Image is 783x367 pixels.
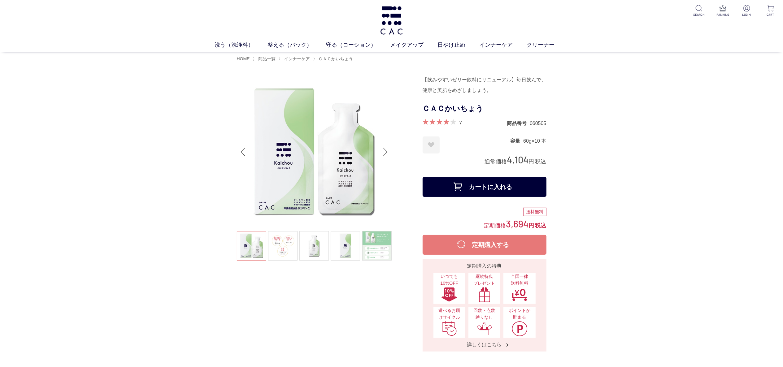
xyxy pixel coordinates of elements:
[739,12,754,17] p: LOGIN
[523,208,546,216] div: 送料無料
[527,41,568,49] a: クリーナー
[472,273,497,287] span: 継続特典 プレゼント
[506,218,529,229] span: 3,694
[529,158,534,165] span: 円
[437,273,462,287] span: いつでも10%OFF
[215,41,268,49] a: 洗う（洗浄料）
[237,75,392,229] img: ＣＡＣかいちょう
[485,158,507,165] span: 通常価格
[390,41,437,49] a: メイクアップ
[763,12,778,17] p: CART
[529,222,534,229] span: 円
[535,158,546,165] span: 税込
[257,56,276,61] a: 商品一覧
[284,56,310,61] span: インナーケア
[530,120,546,127] dd: 060505
[507,154,529,165] span: 4,104
[379,140,392,164] div: Next slide
[423,75,546,96] div: 【飲みやすいゼリー飲料にリニューアル】毎日飲んで、健康と美肌をめざしましょう。
[763,5,778,17] a: CART
[472,307,497,321] span: 回数・点数縛りなし
[423,102,546,116] h1: ＣＡＣかいちょう
[461,341,508,348] span: 詳しくはこちら
[523,138,546,144] dd: 60g×10 本
[476,321,493,336] img: 回数・点数縛りなし
[507,307,532,321] span: ポイントが貯まる
[691,12,707,17] p: SEARCH
[441,321,457,336] img: 選べるお届けサイクル
[268,41,326,49] a: 整える（パック）
[319,56,353,61] span: ＣＡＣかいちょう
[313,56,355,62] li: 〉
[423,235,546,255] button: 定期購入する
[535,222,546,229] span: 税込
[511,287,528,302] img: 全国一律送料無料
[317,56,353,61] a: ＣＡＣかいちょう
[326,41,390,49] a: 守る（ローション）
[691,5,707,17] a: SEARCH
[739,5,754,17] a: LOGIN
[278,56,311,62] li: 〉
[258,56,276,61] span: 商品一覧
[379,6,404,35] img: logo
[423,177,546,197] button: カートに入れる
[437,41,479,49] a: 日やけ止め
[476,287,493,302] img: 継続特典プレゼント
[283,56,310,61] a: インナーケア
[484,222,506,229] span: 定期価格
[507,273,532,287] span: 全国一律 送料無料
[511,321,528,336] img: ポイントが貯まる
[459,119,462,126] a: 7
[715,12,730,17] p: RANKING
[715,5,730,17] a: RANKING
[253,56,277,62] li: 〉
[423,259,546,352] a: 定期購入の特典 いつでも10%OFFいつでも10%OFF 継続特典プレゼント継続特典プレゼント 全国一律送料無料全国一律送料無料 選べるお届けサイクル選べるお届けサイクル 回数・点数縛りなし回数...
[479,41,527,49] a: インナーケア
[237,140,249,164] div: Previous slide
[237,56,250,61] a: HOME
[510,138,523,144] dt: 容量
[425,262,544,270] div: 定期購入の特典
[507,120,530,127] dt: 商品番号
[437,307,462,321] span: 選べるお届けサイクル
[441,287,457,302] img: いつでも10%OFF
[423,136,440,153] a: お気に入りに登録する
